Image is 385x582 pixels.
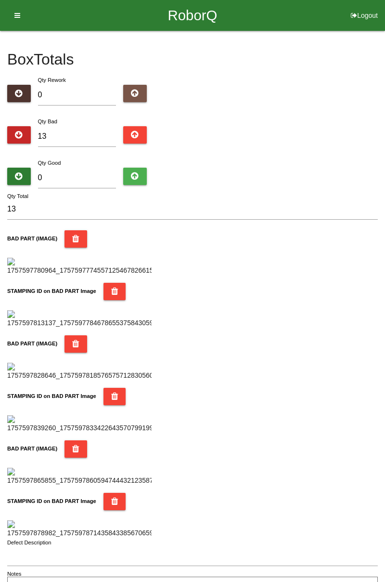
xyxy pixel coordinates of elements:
[7,570,21,578] label: Notes
[7,446,57,451] b: BAD PART (IMAGE)
[7,415,152,433] img: 1757597839260_17575978334226435707991995802892.jpg
[64,230,87,248] button: BAD PART (IMAGE)
[7,468,152,486] img: 1757597865855_17575978605947444321235870432952.jpg
[64,335,87,353] button: BAD PART (IMAGE)
[7,539,51,547] label: Defect Description
[7,310,152,328] img: 1757597813137_17575977846786553758430594862594.jpg
[7,520,152,538] img: 1757597878982_17575978714358433856706593176770.jpg
[38,119,57,124] label: Qty Bad
[64,440,87,458] button: BAD PART (IMAGE)
[7,341,57,346] b: BAD PART (IMAGE)
[7,51,378,68] h4: Box Totals
[103,493,126,510] button: STAMPING ID on BAD PART Image
[7,393,96,399] b: STAMPING ID on BAD PART Image
[7,288,96,294] b: STAMPING ID on BAD PART Image
[103,283,126,300] button: STAMPING ID on BAD PART Image
[7,258,152,276] img: 1757597780964_17575977745571254678266155216469.jpg
[38,160,61,166] label: Qty Good
[7,363,152,381] img: 1757597828646_17575978185765757128305609710715.jpg
[7,236,57,241] b: BAD PART (IMAGE)
[38,77,66,83] label: Qty Rework
[7,192,28,200] label: Qty Total
[103,388,126,405] button: STAMPING ID on BAD PART Image
[7,498,96,504] b: STAMPING ID on BAD PART Image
